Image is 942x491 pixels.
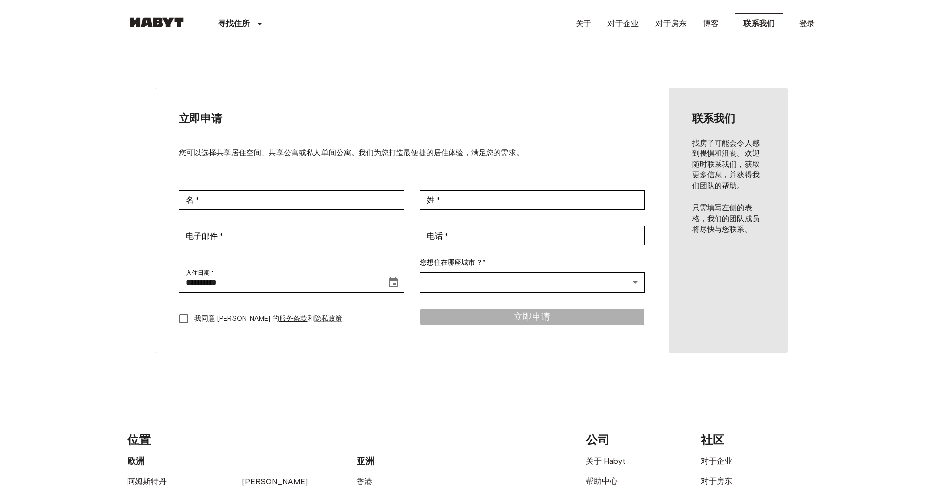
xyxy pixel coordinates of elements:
a: 对于房东 [655,18,687,30]
font: 我同意 [PERSON_NAME] 的 [194,314,280,323]
font: 博客 [703,19,718,28]
button: 选择日期，所选日期为 2025 年 10 月 16 日 [383,273,403,293]
img: 哈比特 [127,17,186,27]
font: 您可以选择共享居住空间、共享公寓或私人单间公寓。我们为您打造最便捷的居住体验，满足您的需求。 [179,148,524,157]
a: 对于企业 [607,18,639,30]
font: 欧洲 [127,456,145,467]
font: 入住日期 [186,269,210,276]
font: 位置 [127,433,151,447]
a: 博客 [703,18,718,30]
font: 找房子可能会令人感到畏惧和沮丧。欢迎随时联系我们，获取更多信息，并获得我们团队的帮助。 [692,139,760,190]
font: 登录 [799,19,815,28]
a: 登录 [799,18,815,30]
a: 对于企业 [701,456,733,466]
a: 帮助中心 [586,476,618,486]
a: 关于 [576,18,591,30]
font: 和 [308,314,314,323]
font: 联系我们 [743,19,775,28]
font: 寻找住所 [218,19,250,28]
a: 联系我们 [735,13,784,34]
font: 对于企业 [607,19,639,28]
a: 香港 [357,477,372,486]
a: 关于 Habyt [586,456,626,466]
font: 社区 [701,433,724,447]
a: 隐私政策 [314,314,343,323]
a: 对于房东 [701,476,733,486]
font: 联系我们 [692,112,735,125]
font: 关于 [576,19,591,28]
font: 只需填写左侧的表格，我们的团队成员将尽快与您联系。 [692,203,760,234]
a: 阿姆斯特丹 [127,477,167,486]
font: 立即申请 [179,112,222,125]
a: [PERSON_NAME] [242,477,308,486]
font: 对于房东 [655,19,687,28]
font: 您想住在哪座城市？* [420,258,486,267]
font: 公司 [586,433,610,447]
font: 亚洲 [357,456,374,467]
a: 服务条款 [279,314,308,323]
